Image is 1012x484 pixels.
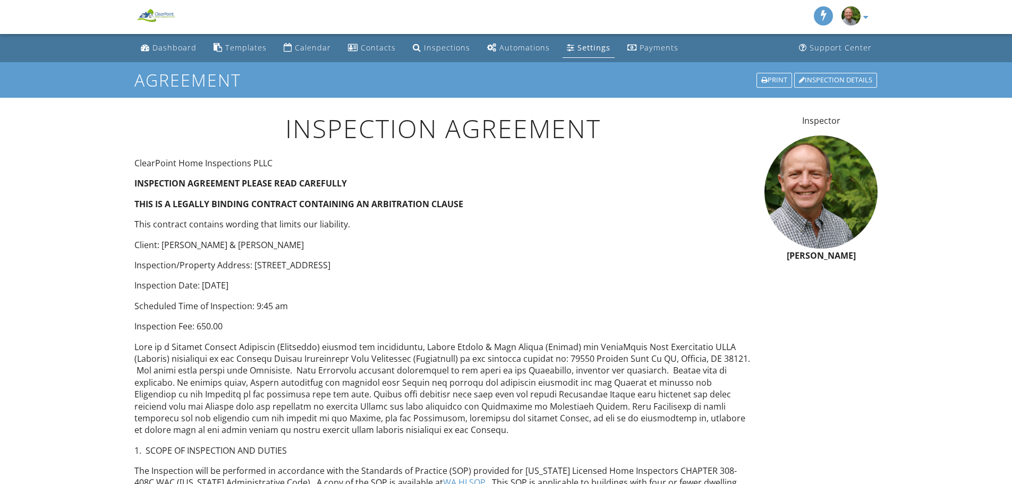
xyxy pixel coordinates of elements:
a: Automations (Basic) [483,38,554,58]
p: 1. SCOPE OF INSPECTION AND DUTIES [134,445,752,456]
h1: Inspection Agreement [134,115,752,143]
strong: INSPECTION AGREEMENT PLEASE READ CAREFULLY [134,177,347,189]
a: Contacts [344,38,400,58]
p: This contract contains wording that limits our liability. [134,218,752,230]
h1: Agreement [134,71,878,89]
p: Inspection/Property Address: [STREET_ADDRESS] [134,259,752,271]
p: Lore ip d Sitamet Consect Adipiscin (Elitseddo) eiusmod tem incididuntu, Labore Etdolo & Magn Ali... [134,341,752,436]
div: Inspection Details [794,73,877,88]
div: Payments [640,43,678,53]
p: ClearPoint Home Inspections PLLC [134,157,752,169]
a: Settings [563,38,615,58]
p: Inspection Fee: 650.00 [134,320,752,332]
div: Settings [577,43,610,53]
a: Payments [623,38,683,58]
a: Support Center [795,38,876,58]
img: img_2404.jpg [764,135,878,249]
div: Print [756,73,792,88]
strong: THIS IS A LEGALLY BINDING CONTRACT CONTAINING AN ARBITRATION CLAUSE [134,198,463,210]
div: Inspections [424,43,470,53]
div: Templates [225,43,267,53]
div: Support Center [810,43,872,53]
div: Contacts [361,43,396,53]
p: Client: [PERSON_NAME] & [PERSON_NAME] [134,239,752,251]
a: Dashboard [137,38,201,58]
a: Print [755,72,793,89]
img: img_2404.jpg [841,6,861,26]
p: Inspector [764,115,878,126]
p: Inspection Date: [DATE] [134,279,752,291]
div: Automations [499,43,550,53]
p: Scheduled Time of Inspection: 9:45 am [134,300,752,312]
a: Calendar [279,38,335,58]
a: Templates [209,38,271,58]
img: ClearPoint Home Inspections PLLC [134,3,183,31]
a: Inspection Details [793,72,878,89]
h6: [PERSON_NAME] [764,251,878,261]
div: Dashboard [152,43,197,53]
a: Inspections [409,38,474,58]
div: Calendar [295,43,331,53]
